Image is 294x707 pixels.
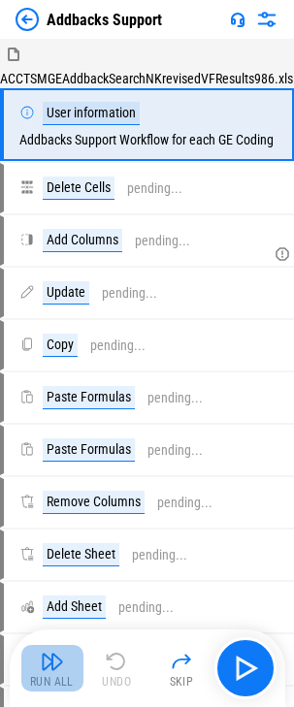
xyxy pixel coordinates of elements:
div: Addbacks Support Workflow for each GE Coding [19,102,274,147]
div: pending... [127,181,182,196]
div: Addbacks Support [47,11,162,29]
img: Back [16,8,39,31]
div: Paste Formulas [43,386,135,409]
img: Run All [41,650,64,673]
div: User information [43,102,140,125]
div: pending... [147,391,203,405]
div: pending... [135,234,190,248]
div: Delete Cells [43,177,114,200]
div: pending... [90,338,146,353]
div: pending... [157,496,212,510]
img: Support [230,12,245,27]
div: Update [43,281,89,305]
div: Copy [43,334,78,357]
div: pending... [118,600,174,615]
div: Delete Sheet [43,543,119,566]
div: pending... [147,443,203,458]
div: pending... [102,286,157,301]
img: Skip [170,650,193,673]
div: Add Columns [43,229,122,252]
button: Run All [21,645,83,691]
div: Run All [30,676,74,688]
div: Paste Formulas [43,438,135,462]
button: Skip [150,645,212,691]
img: Settings menu [255,8,278,31]
div: Remove Columns [43,491,145,514]
div: Skip [170,676,194,688]
div: Add Sheet [43,595,106,619]
svg: Adding a column to match the table structure of the Addbacks review file [275,246,290,262]
div: pending... [132,548,187,562]
img: Main button [230,653,261,684]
